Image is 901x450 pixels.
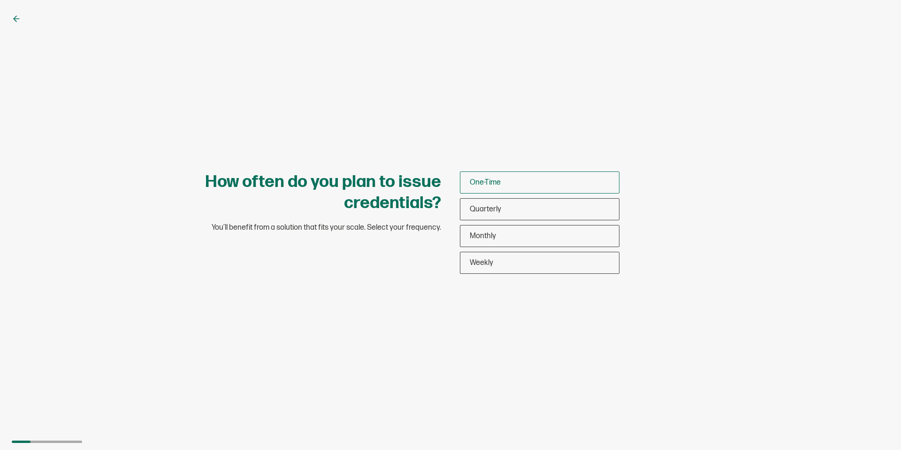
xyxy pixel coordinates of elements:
span: Monthly [470,232,496,241]
span: Weekly [470,258,493,267]
h1: How often do you plan to issue credentials? [178,171,441,214]
iframe: Chat Widget [854,405,901,450]
span: One-Time [470,178,501,187]
span: You’ll benefit from a solution that fits your scale. Select your frequency. [212,223,441,233]
span: Quarterly [470,205,501,214]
